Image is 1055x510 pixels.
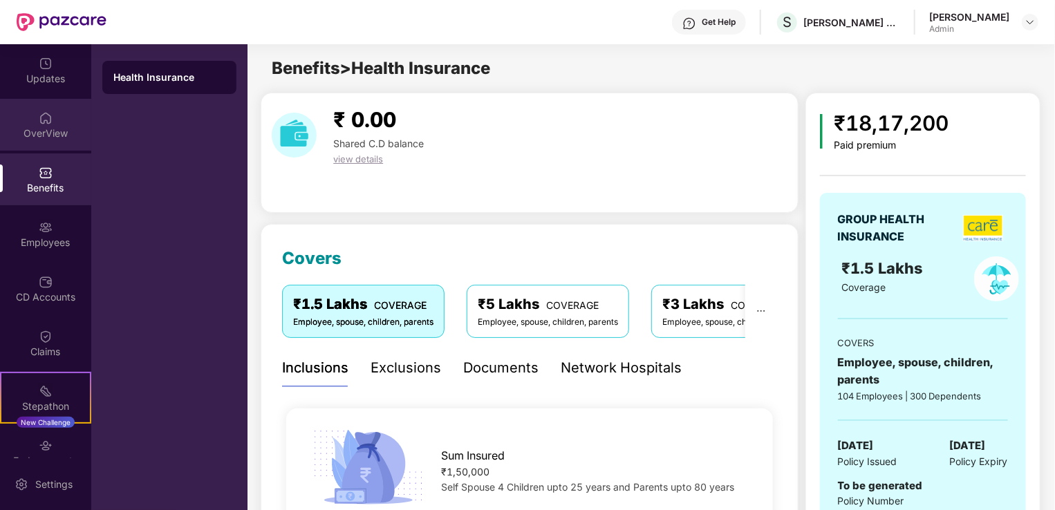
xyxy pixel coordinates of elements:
[561,357,682,379] div: Network Hospitals
[441,447,505,464] span: Sum Insured
[17,417,75,428] div: New Challenge
[841,259,927,277] span: ₹1.5 Lakhs
[745,285,777,337] button: ellipsis
[293,316,433,329] div: Employee, spouse, children, parents
[371,357,441,379] div: Exclusions
[478,316,618,329] div: Employee, spouse, children, parents
[929,23,1009,35] div: Admin
[39,166,53,180] img: svg+xml;base64,PHN2ZyBpZD0iQmVuZWZpdHMiIHhtbG5zPSJodHRwOi8vd3d3LnczLm9yZy8yMDAwL3N2ZyIgd2lkdGg9Ij...
[1,399,90,413] div: Stepathon
[15,478,28,491] img: svg+xml;base64,PHN2ZyBpZD0iU2V0dGluZy0yMHgyMCIgeG1sbnM9Imh0dHA6Ly93d3cudzMub3JnLzIwMDAvc3ZnIiB3aW...
[282,357,348,379] div: Inclusions
[731,299,783,311] span: COVERAGE
[308,426,428,509] img: icon
[838,437,874,454] span: [DATE]
[441,481,734,493] span: Self Spouse 4 Children upto 25 years and Parents upto 80 years
[838,495,904,507] span: Policy Number
[333,138,424,149] span: Shared C.D balance
[39,439,53,453] img: svg+xml;base64,PHN2ZyBpZD0iRW5kb3JzZW1lbnRzIiB4bWxucz0iaHR0cDovL3d3dy53My5vcmcvMjAwMC9zdmciIHdpZH...
[39,57,53,70] img: svg+xml;base64,PHN2ZyBpZD0iVXBkYXRlZCIgeG1sbnM9Imh0dHA6Ly93d3cudzMub3JnLzIwMDAvc3ZnIiB3aWR0aD0iMj...
[272,113,317,158] img: download
[838,454,897,469] span: Policy Issued
[841,281,886,293] span: Coverage
[838,479,923,492] span: To be generated
[272,58,490,78] span: Benefits > Health Insurance
[820,114,823,149] img: icon
[39,275,53,289] img: svg+xml;base64,PHN2ZyBpZD0iQ0RfQWNjb3VudHMiIGRhdGEtbmFtZT0iQ0QgQWNjb3VudHMiIHhtbG5zPSJodHRwOi8vd3...
[803,16,900,29] div: [PERSON_NAME] PRODUCTIONS PRIVATE LIMITED
[662,294,803,315] div: ₹3 Lakhs
[39,330,53,343] img: svg+xml;base64,PHN2ZyBpZD0iQ2xhaW0iIHhtbG5zPSJodHRwOi8vd3d3LnczLm9yZy8yMDAwL3N2ZyIgd2lkdGg9IjIwIi...
[974,256,1019,301] img: policyIcon
[282,248,342,268] span: Covers
[662,316,803,329] div: Employee, spouse, children, parents
[929,10,1009,23] div: [PERSON_NAME]
[546,299,599,311] span: COVERAGE
[333,153,383,164] span: view details
[838,354,1008,388] div: Employee, spouse, children, parents
[31,478,77,491] div: Settings
[478,294,618,315] div: ₹5 Lakhs
[463,357,539,379] div: Documents
[374,299,427,311] span: COVERAGE
[293,294,433,315] div: ₹1.5 Lakhs
[702,17,736,28] div: Get Help
[113,70,225,84] div: Health Insurance
[39,220,53,234] img: svg+xml;base64,PHN2ZyBpZD0iRW1wbG95ZWVzIiB4bWxucz0iaHR0cDovL3d3dy53My5vcmcvMjAwMC9zdmciIHdpZHRoPS...
[834,140,949,151] div: Paid premium
[838,389,1008,403] div: 104 Employees | 300 Dependents
[838,336,1008,350] div: COVERS
[756,306,766,316] span: ellipsis
[682,17,696,30] img: svg+xml;base64,PHN2ZyBpZD0iSGVscC0zMngzMiIgeG1sbnM9Imh0dHA6Ly93d3cudzMub3JnLzIwMDAvc3ZnIiB3aWR0aD...
[783,14,792,30] span: S
[963,215,1003,241] img: insurerLogo
[39,111,53,125] img: svg+xml;base64,PHN2ZyBpZD0iSG9tZSIgeG1sbnM9Imh0dHA6Ly93d3cudzMub3JnLzIwMDAvc3ZnIiB3aWR0aD0iMjAiIG...
[333,107,396,132] span: ₹ 0.00
[950,437,986,454] span: [DATE]
[834,107,949,140] div: ₹18,17,200
[950,454,1008,469] span: Policy Expiry
[1025,17,1036,28] img: svg+xml;base64,PHN2ZyBpZD0iRHJvcGRvd24tMzJ4MzIiIHhtbG5zPSJodHRwOi8vd3d3LnczLm9yZy8yMDAwL3N2ZyIgd2...
[39,384,53,398] img: svg+xml;base64,PHN2ZyB4bWxucz0iaHR0cDovL3d3dy53My5vcmcvMjAwMC9zdmciIHdpZHRoPSIyMSIgaGVpZ2h0PSIyMC...
[441,464,751,480] div: ₹1,50,000
[17,13,106,31] img: New Pazcare Logo
[838,211,959,245] div: GROUP HEALTH INSURANCE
